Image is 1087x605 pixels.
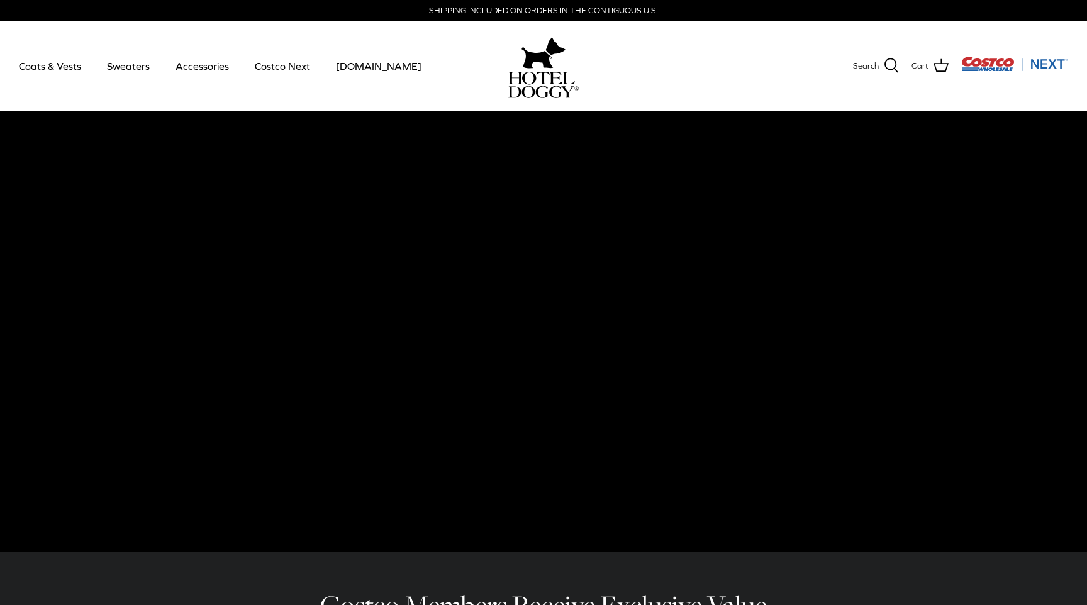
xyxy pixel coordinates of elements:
a: Costco Next [243,45,321,87]
span: Search [853,60,879,73]
a: [DOMAIN_NAME] [325,45,433,87]
a: Cart [911,58,949,74]
img: hoteldoggycom [508,72,579,98]
a: Coats & Vests [8,45,92,87]
a: Search [853,58,899,74]
a: Accessories [164,45,240,87]
a: hoteldoggy.com hoteldoggycom [508,34,579,98]
a: Visit Costco Next [961,64,1068,74]
a: Sweaters [96,45,161,87]
img: hoteldoggy.com [521,34,566,72]
img: Costco Next [961,56,1068,72]
span: Cart [911,60,928,73]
